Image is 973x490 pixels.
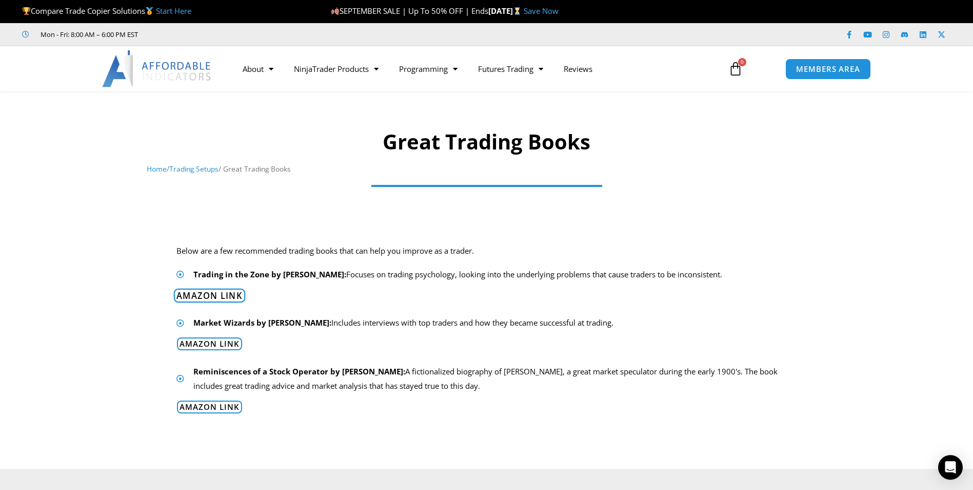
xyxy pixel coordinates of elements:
[488,6,524,16] strong: [DATE]
[284,57,389,81] a: NinjaTrader Products
[331,6,488,16] span: SEPTEMBER SALE | Up To 50% OFF | Ends
[147,164,167,174] a: Home
[38,28,138,41] span: Mon - Fri: 8:00 AM – 6:00 PM EST
[102,50,212,87] img: LogoAI | Affordable Indicators – NinjaTrader
[524,6,559,16] a: Save Now
[193,269,346,279] b: Trading in the Zone by [PERSON_NAME]:
[193,366,405,376] b: Reminiscences of a Stock Operator by [PERSON_NAME]:
[180,340,240,348] span: Amazon Link
[177,401,242,413] a: Amazon Link
[331,7,339,15] img: 🍂
[796,65,860,73] span: MEMBERS AREA
[147,127,826,156] h1: Great Trading Books
[785,59,871,80] a: MEMBERS AREA
[152,29,306,40] iframe: Customer reviews powered by Trustpilot
[468,57,553,81] a: Futures Trading
[389,57,468,81] a: Programming
[232,57,284,81] a: About
[232,57,717,81] nav: Menu
[513,7,521,15] img: ⌛
[180,403,240,411] span: Amazon Link
[177,337,242,350] a: Amazon Link
[173,288,245,303] a: Amazon Link
[146,7,153,15] img: 🥇
[176,244,797,258] p: Below are a few recommended trading books that can help you improve as a trader.
[23,7,30,15] img: 🏆
[938,455,963,480] div: Open Intercom Messenger
[713,54,758,84] a: 0
[738,58,746,66] span: 0
[176,291,243,300] span: Amazon Link
[22,6,191,16] span: Compare Trade Copier Solutions
[193,317,331,328] b: Market Wizards by [PERSON_NAME]:
[191,365,797,393] span: A fictionalized biography of [PERSON_NAME], a great market speculator during the early 1900's. Th...
[191,268,722,282] span: Focuses on trading psychology, looking into the underlying problems that cause traders to be inco...
[156,6,191,16] a: Start Here
[191,316,613,330] span: Includes interviews with top traders and how they became successful at trading.
[169,164,219,174] a: Trading Setups
[147,162,826,176] nav: Breadcrumb
[553,57,603,81] a: Reviews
